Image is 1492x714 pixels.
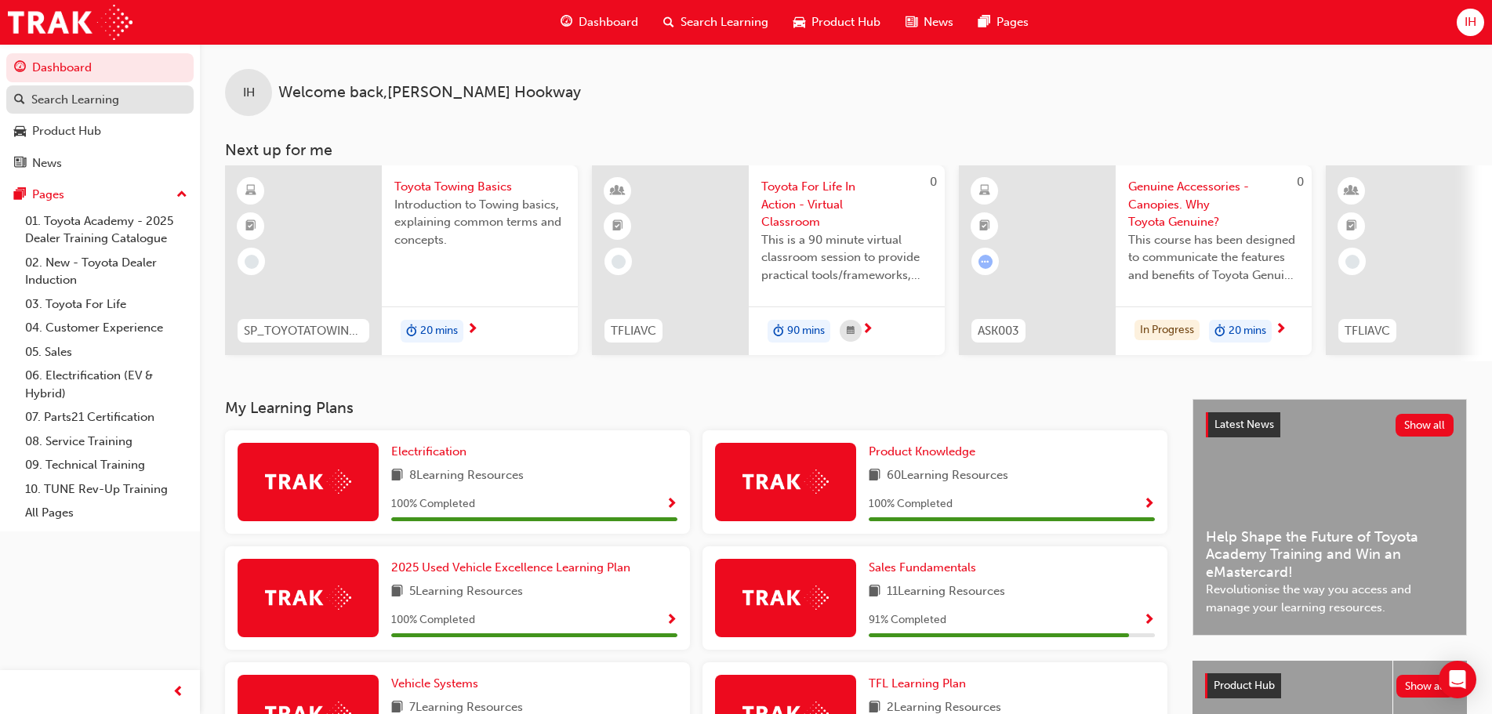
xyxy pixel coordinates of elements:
[394,196,565,249] span: Introduction to Towing basics, explaining common terms and concepts.
[887,582,1005,602] span: 11 Learning Resources
[924,13,953,31] span: News
[1229,322,1266,340] span: 20 mins
[19,501,194,525] a: All Pages
[761,178,932,231] span: Toyota For Life In Action - Virtual Classroom
[1143,498,1155,512] span: Show Progress
[978,255,993,269] span: learningRecordVerb_ATTEMPT-icon
[869,611,946,629] span: 91 % Completed
[869,559,982,577] a: Sales Fundamentals
[466,323,478,337] span: next-icon
[245,255,259,269] span: learningRecordVerb_NONE-icon
[869,495,953,513] span: 100 % Completed
[6,85,194,114] a: Search Learning
[611,322,656,340] span: TFLIAVC
[14,61,26,75] span: guage-icon
[391,444,466,458] span: Electrification
[1346,181,1357,201] span: learningResourceType_INSTRUCTOR_LED-icon
[265,469,351,494] img: Trak
[811,13,880,31] span: Product Hub
[612,255,626,269] span: learningRecordVerb_NONE-icon
[887,466,1008,486] span: 60 Learning Resources
[548,6,651,38] a: guage-iconDashboard
[32,186,64,204] div: Pages
[930,175,937,189] span: 0
[409,582,523,602] span: 5 Learning Resources
[6,117,194,146] a: Product Hub
[31,91,119,109] div: Search Learning
[19,364,194,405] a: 06. Electrification (EV & Hybrid)
[19,292,194,317] a: 03. Toyota For Life
[579,13,638,31] span: Dashboard
[966,6,1041,38] a: pages-iconPages
[32,154,62,172] div: News
[1214,321,1225,342] span: duration-icon
[666,498,677,512] span: Show Progress
[32,122,101,140] div: Product Hub
[391,676,478,690] span: Vehicle Systems
[6,149,194,178] a: News
[793,13,805,32] span: car-icon
[742,469,829,494] img: Trak
[663,13,674,32] span: search-icon
[1193,399,1467,636] a: Latest NewsShow allHelp Shape the Future of Toyota Academy Training and Win an eMastercard!Revolu...
[14,157,26,171] span: news-icon
[1143,614,1155,628] span: Show Progress
[1439,661,1476,698] div: Open Intercom Messenger
[6,180,194,209] button: Pages
[1346,216,1357,237] span: booktick-icon
[666,611,677,630] button: Show Progress
[979,181,990,201] span: learningResourceType_ELEARNING-icon
[996,13,1029,31] span: Pages
[1465,13,1476,31] span: IH
[1143,611,1155,630] button: Show Progress
[19,477,194,502] a: 10. TUNE Rev-Up Training
[761,231,932,285] span: This is a 90 minute virtual classroom session to provide practical tools/frameworks, behaviours a...
[906,13,917,32] span: news-icon
[869,560,976,574] span: Sales Fundamentals
[265,585,351,610] img: Trak
[391,466,403,486] span: book-icon
[1396,414,1454,437] button: Show all
[19,316,194,340] a: 04. Customer Experience
[1206,412,1454,437] a: Latest NewsShow all
[742,585,829,610] img: Trak
[19,209,194,251] a: 01. Toyota Academy - 2025 Dealer Training Catalogue
[592,165,945,355] a: 0TFLIAVCToyota For Life In Action - Virtual ClassroomThis is a 90 minute virtual classroom sessio...
[409,466,524,486] span: 8 Learning Resources
[420,322,458,340] span: 20 mins
[243,84,255,102] span: IH
[19,453,194,477] a: 09. Technical Training
[869,444,975,458] span: Product Knowledge
[1275,323,1287,337] span: next-icon
[19,405,194,429] a: 07. Parts21 Certification
[200,141,1492,159] h3: Next up for me
[6,50,194,180] button: DashboardSearch LearningProduct HubNews
[225,165,578,355] a: SP_TOYOTATOWING_0424Toyota Towing BasicsIntroduction to Towing basics, explaining common terms an...
[978,13,990,32] span: pages-icon
[978,322,1019,340] span: ASK003
[1214,418,1274,431] span: Latest News
[781,6,893,38] a: car-iconProduct Hub
[6,53,194,82] a: Dashboard
[959,165,1312,355] a: 0ASK003Genuine Accessories - Canopies. Why Toyota Genuine?This course has been designed to commun...
[1345,322,1390,340] span: TFLIAVC
[391,675,485,693] a: Vehicle Systems
[19,340,194,364] a: 05. Sales
[14,188,26,202] span: pages-icon
[1128,231,1299,285] span: This course has been designed to communicate the features and benefits of Toyota Genuine Canopies...
[979,216,990,237] span: booktick-icon
[1214,679,1275,692] span: Product Hub
[1205,673,1454,698] a: Product HubShow all
[1206,528,1454,582] span: Help Shape the Future of Toyota Academy Training and Win an eMastercard!
[862,323,873,337] span: next-icon
[1206,581,1454,616] span: Revolutionise the way you access and manage your learning resources.
[666,495,677,514] button: Show Progress
[176,185,187,205] span: up-icon
[1396,675,1455,698] button: Show all
[893,6,966,38] a: news-iconNews
[391,560,630,574] span: 2025 Used Vehicle Excellence Learning Plan
[773,321,784,342] span: duration-icon
[225,399,1167,417] h3: My Learning Plans
[1134,320,1200,341] div: In Progress
[869,466,880,486] span: book-icon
